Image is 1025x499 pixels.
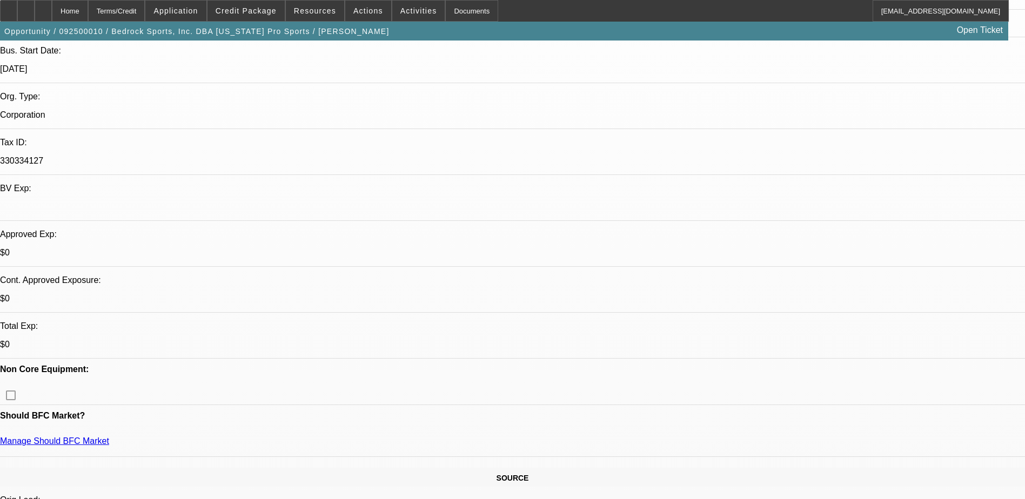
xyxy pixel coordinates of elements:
[286,1,344,21] button: Resources
[400,6,437,15] span: Activities
[392,1,445,21] button: Activities
[145,1,206,21] button: Application
[207,1,285,21] button: Credit Package
[216,6,277,15] span: Credit Package
[497,474,529,482] span: SOURCE
[353,6,383,15] span: Actions
[345,1,391,21] button: Actions
[294,6,336,15] span: Resources
[4,27,390,36] span: Opportunity / 092500010 / Bedrock Sports, Inc. DBA [US_STATE] Pro Sports / [PERSON_NAME]
[153,6,198,15] span: Application
[953,21,1007,39] a: Open Ticket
